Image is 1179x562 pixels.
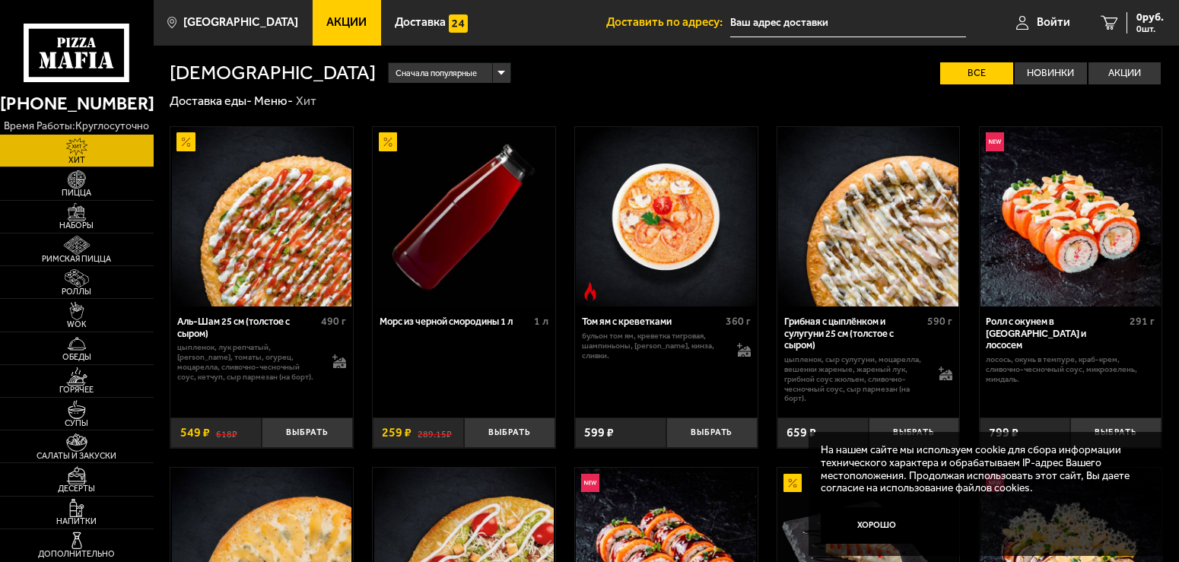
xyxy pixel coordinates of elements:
span: Сначала популярные [396,62,477,85]
span: 360 г [726,315,751,328]
a: НовинкаРолл с окунем в темпуре и лососем [980,127,1162,307]
h1: [DEMOGRAPHIC_DATA] [170,63,376,83]
span: Доставить по адресу: [606,17,730,29]
span: Доставка [395,17,446,29]
div: Ролл с окунем в [GEOGRAPHIC_DATA] и лососем [986,316,1126,351]
label: Акции [1088,62,1161,84]
s: 618 ₽ [216,427,237,439]
a: АкционныйМорс из черной смородины 1 л [373,127,555,307]
span: 0 руб. [1136,12,1164,23]
label: Новинки [1015,62,1087,84]
span: 291 г [1130,315,1155,328]
a: АкционныйАль-Шам 25 см (толстое с сыром) [170,127,353,307]
img: Новинка [581,474,599,492]
div: Аль-Шам 25 см (толстое с сыром) [177,316,317,339]
span: 549 ₽ [180,427,210,439]
span: 659 ₽ [787,427,816,439]
img: Морс из черной смородины 1 л [374,127,555,307]
span: Войти [1037,17,1070,29]
span: 0 шт. [1136,24,1164,33]
span: 799 ₽ [989,427,1019,439]
img: Новинка [986,132,1004,151]
button: Выбрать [869,418,960,448]
p: бульон том ям, креветка тигровая, шампиньоны, [PERSON_NAME], кинза, сливки. [582,332,725,361]
button: Выбрать [262,418,353,448]
div: Морс из черной смородины 1 л [380,316,530,328]
button: Выбрать [666,418,758,448]
a: Меню- [254,94,293,108]
img: Острое блюдо [581,282,599,300]
p: цыпленок, лук репчатый, [PERSON_NAME], томаты, огурец, моцарелла, сливочно-чесночный соус, кетчуп... [177,343,320,383]
img: Том ям с креветками [576,127,756,307]
p: На нашем сайте мы используем cookie для сбора информации технического характера и обрабатываем IP... [821,444,1141,495]
input: Ваш адрес доставки [730,9,966,37]
span: 590 г [927,315,952,328]
div: Том ям с креветками [582,316,722,328]
a: Острое блюдоТом ям с креветками [575,127,758,307]
span: Акции [326,17,367,29]
div: Хит [296,94,316,110]
button: Хорошо [821,507,931,544]
img: Акционный [176,132,195,151]
label: Все [940,62,1012,84]
button: Выбрать [464,418,555,448]
img: 15daf4d41897b9f0e9f617042186c801.svg [449,14,467,33]
div: Грибная с цыплёнком и сулугуни 25 см (толстое с сыром) [784,316,924,351]
p: цыпленок, сыр сулугуни, моцарелла, вешенки жареные, жареный лук, грибной соус Жюльен, сливочно-че... [784,355,927,405]
img: Акционный [379,132,397,151]
img: Аль-Шам 25 см (толстое с сыром) [172,127,352,307]
img: Ролл с окунем в темпуре и лососем [980,127,1161,307]
span: 259 ₽ [382,427,412,439]
span: 490 г [321,315,346,328]
a: Доставка еды- [170,94,252,108]
a: Грибная с цыплёнком и сулугуни 25 см (толстое с сыром) [777,127,960,307]
p: лосось, окунь в темпуре, краб-крем, сливочно-чесночный соус, микрозелень, миндаль. [986,355,1155,385]
span: 599 ₽ [584,427,614,439]
span: [GEOGRAPHIC_DATA] [183,17,298,29]
span: 1 л [534,315,548,328]
s: 289.15 ₽ [418,427,452,439]
img: Акционный [783,474,802,492]
img: Грибная с цыплёнком и сулугуни 25 см (толстое с сыром) [778,127,958,307]
button: Выбрать [1070,418,1162,448]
